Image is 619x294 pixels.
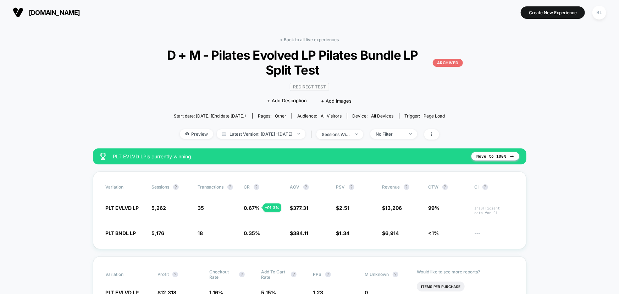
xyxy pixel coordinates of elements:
[291,272,297,277] button: ?
[106,184,145,190] span: Variation
[339,230,350,236] span: 1.34
[417,269,514,274] p: Would like to see more reports?
[152,184,170,190] span: Sessions
[239,272,245,277] button: ?
[336,230,350,236] span: $
[321,113,342,119] span: All Visitors
[429,184,468,190] span: OTW
[180,129,213,139] span: Preview
[11,7,82,18] button: [DOMAIN_NAME]
[29,9,80,16] span: [DOMAIN_NAME]
[429,230,439,236] span: <1%
[442,184,448,190] button: ?
[590,5,608,20] button: BL
[376,131,404,137] div: No Filter
[275,113,286,119] span: other
[521,6,585,19] button: Create New Experience
[290,184,300,190] span: AOV
[339,205,350,211] span: 2.51
[325,272,331,277] button: ?
[209,269,236,280] span: Checkout Rate
[290,205,309,211] span: $
[106,230,136,236] span: PLT BNDL LP
[429,205,440,211] span: 99%
[280,37,339,42] a: < Back to all live experiences
[424,113,445,119] span: Page Load
[244,184,250,190] span: CR
[482,184,488,190] button: ?
[106,205,139,211] span: PLT EVLVD LP
[417,282,465,292] li: Items Per Purchase
[393,272,398,277] button: ?
[217,129,305,139] span: Latest Version: [DATE] - [DATE]
[244,230,260,236] span: 0.35 %
[471,152,519,160] button: Move to 100%
[386,230,399,236] span: 6,914
[303,184,309,190] button: ?
[386,205,402,211] span: 13,206
[365,272,389,277] span: M Unknown
[293,230,309,236] span: 384.11
[355,134,358,135] img: end
[198,205,204,211] span: 35
[298,133,300,135] img: end
[404,184,409,190] button: ?
[475,184,514,190] span: CI
[475,206,514,215] span: Insufficient data for CI
[198,230,203,236] span: 18
[263,203,281,212] div: + 91.3 %
[152,230,165,236] span: 5,176
[322,132,350,137] div: sessions with impression
[244,205,260,211] span: 0.67 %
[174,113,246,119] span: Start date: [DATE] (End date [DATE])
[309,129,316,140] span: |
[157,272,169,277] span: Profit
[290,83,329,91] span: Redirect Test
[336,184,345,190] span: PSV
[100,153,106,160] img: success_star
[106,269,145,280] span: Variation
[290,230,309,236] span: $
[156,48,463,77] span: D + M - Pilates Evolved LP Pilates Bundle LP Split Test
[371,113,394,119] span: all devices
[13,7,23,18] img: Visually logo
[267,97,307,104] span: + Add Description
[382,184,400,190] span: Revenue
[347,113,399,119] span: Device:
[475,231,514,236] span: ---
[592,6,606,20] div: BL
[293,205,309,211] span: 377.31
[113,153,464,159] span: PLT EVLVD LP is currently winning.
[222,132,226,136] img: calendar
[198,184,224,190] span: Transactions
[173,184,179,190] button: ?
[227,184,233,190] button: ?
[409,133,412,135] img: end
[297,113,342,119] div: Audience:
[382,205,402,211] span: $
[382,230,399,236] span: $
[254,184,259,190] button: ?
[433,59,463,67] p: ARCHIVED
[321,98,352,104] span: + Add Images
[258,113,286,119] div: Pages:
[336,205,350,211] span: $
[405,113,445,119] div: Trigger:
[313,272,322,277] span: PPS
[172,272,178,277] button: ?
[152,205,166,211] span: 5,262
[349,184,354,190] button: ?
[261,269,287,280] span: Add To Cart Rate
